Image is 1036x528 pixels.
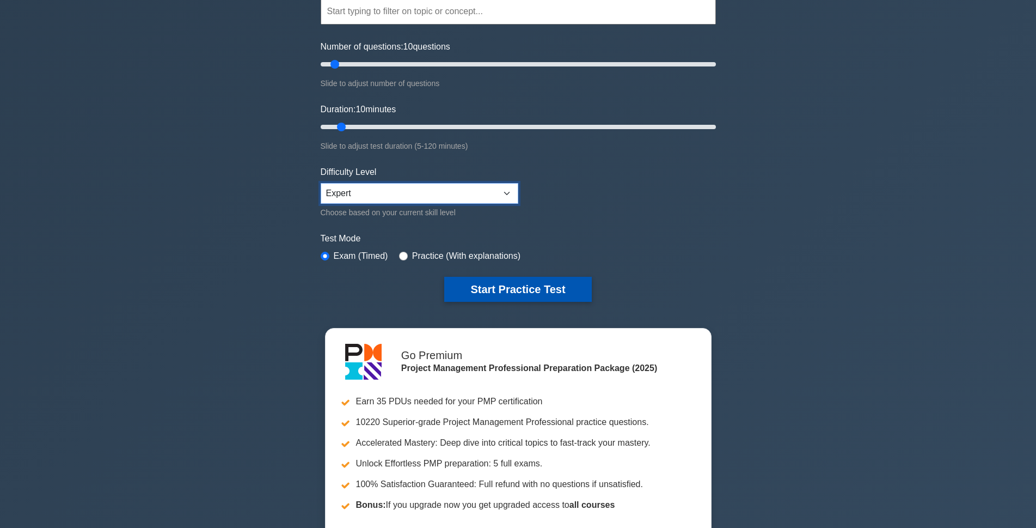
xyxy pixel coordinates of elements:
[444,277,591,302] button: Start Practice Test
[403,42,413,51] span: 10
[321,166,377,179] label: Difficulty Level
[321,139,716,153] div: Slide to adjust test duration (5-120 minutes)
[412,250,520,263] label: Practice (With explanations)
[355,105,365,114] span: 10
[321,103,396,116] label: Duration: minutes
[334,250,388,263] label: Exam (Timed)
[321,40,450,53] label: Number of questions: questions
[321,77,716,90] div: Slide to adjust number of questions
[321,232,716,245] label: Test Mode
[321,206,518,219] div: Choose based on your current skill level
